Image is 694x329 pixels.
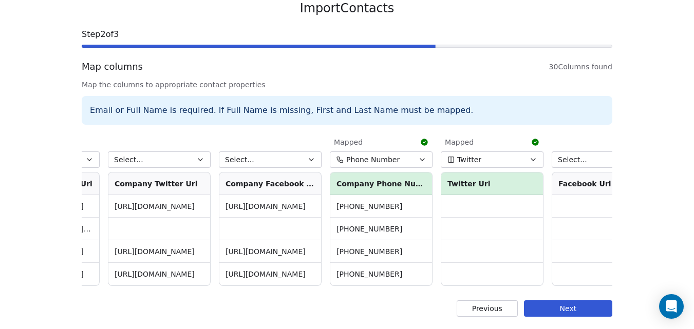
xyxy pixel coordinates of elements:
th: Twitter Url [441,172,543,195]
th: Company Phone Numbers [330,172,432,195]
td: [PHONE_NUMBER] [330,263,432,285]
td: [URL][DOMAIN_NAME] [108,240,210,263]
td: [URL][DOMAIN_NAME] [108,263,210,285]
span: 30 Columns found [549,62,612,72]
td: [PHONE_NUMBER] [330,195,432,218]
span: Select... [114,154,143,165]
button: Previous [457,300,518,317]
th: Facebook Url [552,172,654,195]
button: Next [524,300,612,317]
div: Open Intercom Messenger [659,294,684,319]
td: [URL][DOMAIN_NAME] [219,240,321,263]
td: [PHONE_NUMBER] [330,240,432,263]
span: Step 2 of 3 [82,28,612,41]
span: Mapped [334,137,363,147]
th: Company Twitter Url [108,172,210,195]
th: Company Facebook Url [219,172,321,195]
span: Map columns [82,60,143,73]
span: Phone Number [346,154,400,165]
span: Mapped [445,137,474,147]
span: Map the columns to appropriate contact properties [82,80,612,90]
td: [URL][DOMAIN_NAME] [219,263,321,285]
span: Select... [225,154,254,165]
div: Email or Full Name is required. If Full Name is missing, First and Last Name must be mapped. [82,96,612,125]
span: Twitter [457,154,481,165]
td: [URL][DOMAIN_NAME] [219,195,321,218]
td: [URL][DOMAIN_NAME] [108,195,210,218]
span: Select... [558,154,587,165]
span: Import Contacts [300,1,394,16]
td: [PHONE_NUMBER] [330,218,432,240]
